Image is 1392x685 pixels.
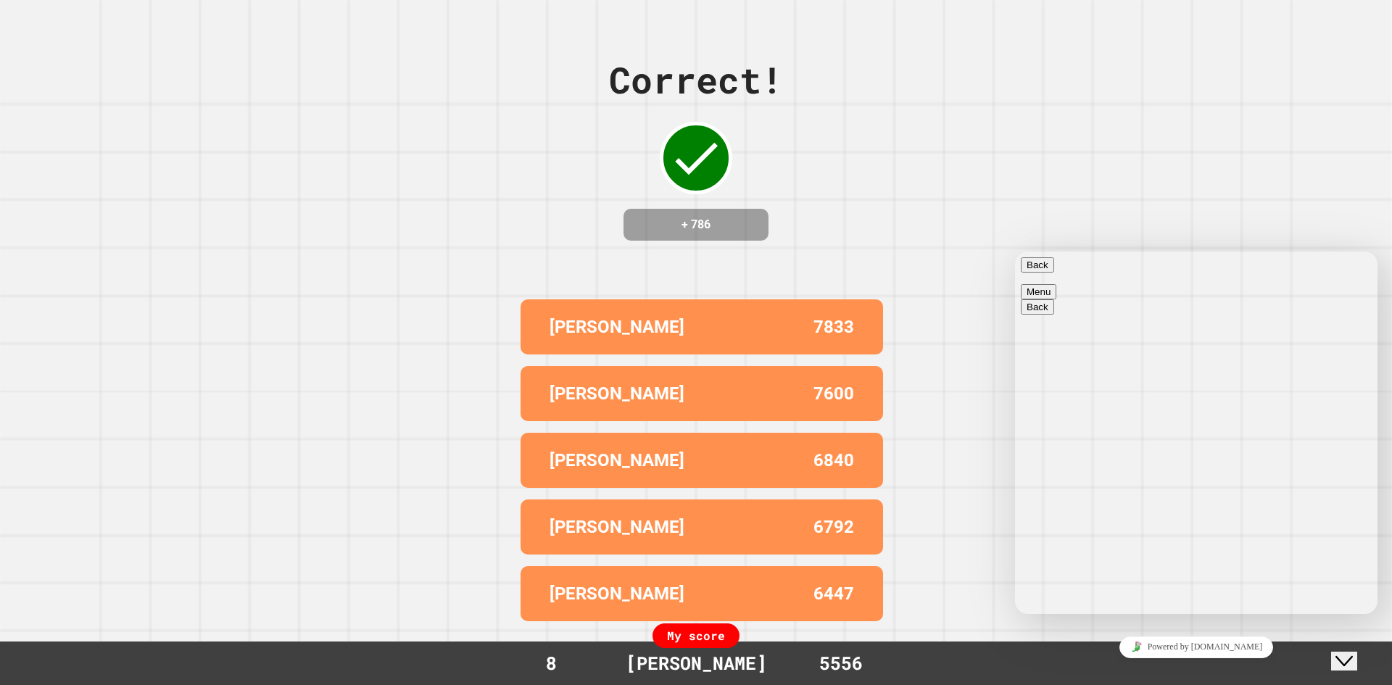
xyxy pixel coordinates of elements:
div: My score [652,623,739,648]
iframe: chat widget [1015,631,1377,663]
p: [PERSON_NAME] [550,581,684,607]
p: 6447 [813,581,854,607]
p: 6840 [813,447,854,473]
div: 8 [497,649,605,677]
h4: + 786 [638,216,754,233]
p: [PERSON_NAME] [550,314,684,340]
p: 6792 [813,514,854,540]
div: 5556 [787,649,895,677]
p: [PERSON_NAME] [550,514,684,540]
p: 7833 [813,314,854,340]
div: Correct! [609,53,783,107]
div: [PERSON_NAME] [611,649,782,677]
iframe: chat widget [1331,627,1377,671]
p: [PERSON_NAME] [550,381,684,407]
p: [PERSON_NAME] [550,447,684,473]
p: 7600 [813,381,854,407]
iframe: chat widget [1015,252,1377,614]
